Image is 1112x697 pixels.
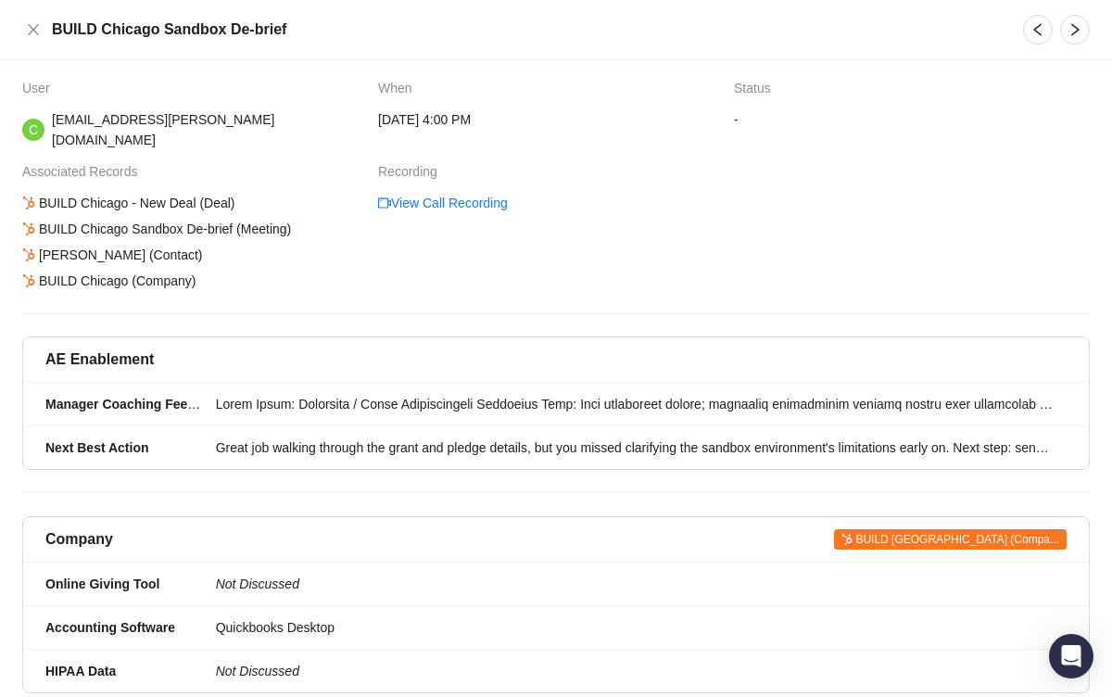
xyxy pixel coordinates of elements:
span: BUILD [GEOGRAPHIC_DATA] (Compa... [834,529,1067,550]
div: Great job walking through the grant and pledge details, but you missed clarifying the sandbox env... [216,437,1055,458]
span: User [22,78,59,98]
div: Lorem Ipsum: Dolorsita / Conse Adipiscingeli Seddoeius Temp: Inci utlaboreet dolore; magnaaliq en... [216,394,1055,414]
span: left [1030,22,1045,37]
strong: Next Best Action [45,440,149,455]
strong: Accounting Software [45,620,175,635]
span: Associated Records [22,161,147,182]
strong: HIPAA Data [45,664,116,678]
span: video-camera [378,196,391,209]
i: Not Discussed [216,664,299,678]
i: Not Discussed [216,577,299,591]
span: When [378,78,422,98]
div: BUILD Chicago - New Deal (Deal) [19,193,238,213]
button: Close [22,19,44,41]
span: [DATE] 4:00 PM [378,109,471,130]
div: [PERSON_NAME] (Contact) [19,245,206,265]
strong: Manager Coaching Feedback [45,397,225,412]
span: C [29,120,38,140]
div: Open Intercom Messenger [1049,634,1093,678]
div: Quickbooks Desktop [216,617,1055,638]
div: BUILD Chicago (Company) [19,271,199,291]
a: BUILD [GEOGRAPHIC_DATA] (Compa... [834,528,1067,551]
span: - [734,109,1090,130]
h5: AE Enablement [45,348,154,371]
span: Status [734,78,780,98]
a: video-cameraView Call Recording [378,193,508,213]
h5: BUILD Chicago Sandbox De-brief [52,19,1001,41]
strong: Online Giving Tool [45,577,159,591]
span: right [1068,22,1082,37]
span: [EMAIL_ADDRESS][PERSON_NAME][DOMAIN_NAME] [52,112,274,147]
div: BUILD Chicago Sandbox De-brief (Meeting) [19,219,294,239]
h5: Company [45,528,113,551]
span: Recording [378,161,447,182]
span: close [26,22,41,37]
